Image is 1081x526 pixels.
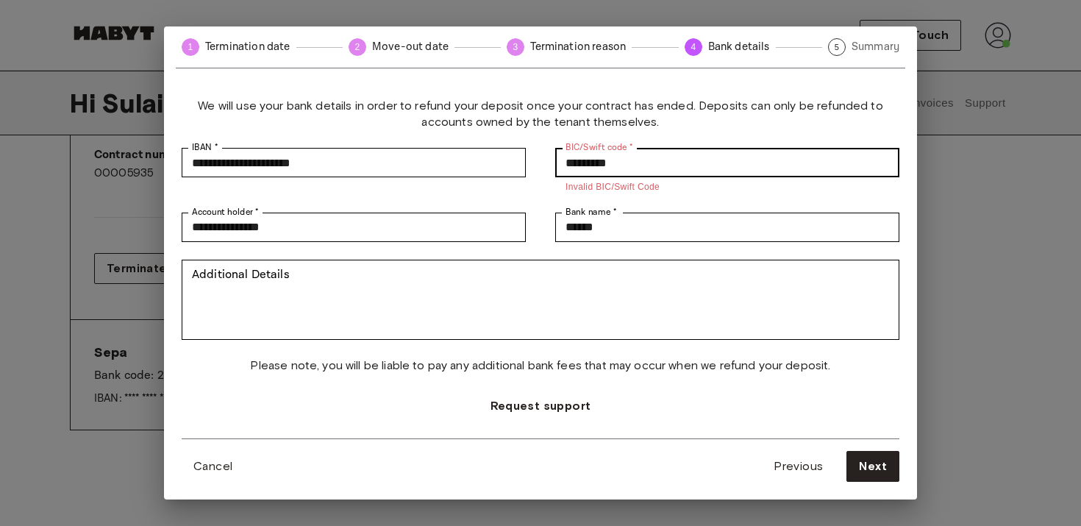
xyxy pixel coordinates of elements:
[182,452,244,481] button: Cancel
[355,42,360,52] text: 2
[250,358,830,374] span: Please note, you will be liable to pay any additional bank fees that may occur when we refund you...
[205,39,290,54] span: Termination date
[566,180,889,195] p: Invalid BIC/Swift code
[835,43,839,51] text: 5
[193,458,232,475] span: Cancel
[490,397,591,415] span: Request support
[182,98,899,130] span: We will use your bank details in order to refund your deposit once your contract has ended. Depos...
[859,458,887,475] span: Next
[846,451,899,482] button: Next
[530,39,626,54] span: Termination reason
[708,39,770,54] span: Bank details
[372,39,449,54] span: Move-out date
[566,206,616,218] label: Bank name *
[192,206,259,218] label: Account holder *
[852,39,899,54] span: Summary
[513,42,518,52] text: 3
[691,42,696,52] text: 4
[192,141,218,154] label: IBAN *
[188,42,193,52] text: 1
[762,451,835,482] button: Previous
[566,141,633,154] label: BIC/Swift code *
[479,391,603,421] button: Request support
[774,458,823,475] span: Previous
